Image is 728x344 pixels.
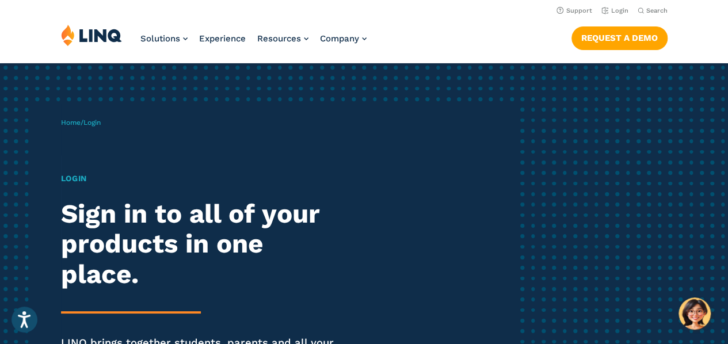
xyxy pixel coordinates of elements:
[61,119,81,127] a: Home
[571,26,668,49] a: Request a Demo
[61,173,341,185] h1: Login
[571,24,668,49] nav: Button Navigation
[638,6,668,15] button: Open Search Bar
[320,33,359,44] span: Company
[320,33,367,44] a: Company
[257,33,308,44] a: Resources
[257,33,301,44] span: Resources
[83,119,101,127] span: Login
[140,33,188,44] a: Solutions
[646,7,668,14] span: Search
[61,24,122,46] img: LINQ | K‑12 Software
[601,7,628,14] a: Login
[199,33,246,44] a: Experience
[140,24,367,62] nav: Primary Navigation
[679,297,711,330] button: Hello, have a question? Let’s chat.
[61,199,341,290] h2: Sign in to all of your products in one place.
[61,119,101,127] span: /
[140,33,180,44] span: Solutions
[557,7,592,14] a: Support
